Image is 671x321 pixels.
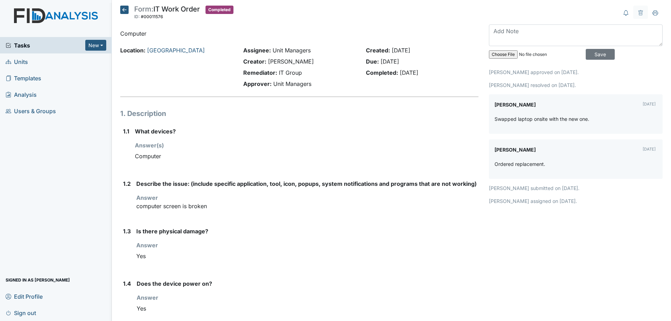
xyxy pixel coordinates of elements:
[137,294,158,301] strong: Answer
[6,307,36,318] span: Sign out
[243,58,266,65] strong: Creator:
[123,227,131,235] label: 1.3
[135,149,478,163] div: Computer
[243,80,272,87] strong: Approver:
[6,105,56,116] span: Users & Groups
[495,115,589,123] p: Swapped laptop onsite with the new one.
[643,147,656,152] small: [DATE]
[205,6,233,14] span: Completed
[85,40,106,51] button: New
[123,127,129,136] label: 1.1
[6,275,70,285] span: Signed in as [PERSON_NAME]
[134,5,153,13] span: Form:
[495,100,536,110] label: [PERSON_NAME]
[141,14,163,19] span: #00011576
[243,69,277,76] strong: Remediator:
[135,127,176,136] label: What devices?
[489,184,663,192] p: [PERSON_NAME] submitted on [DATE].
[137,279,212,288] label: Does the device power on?
[123,180,131,188] label: 1.2
[243,47,271,54] strong: Assignee:
[123,279,131,288] label: 1.4
[489,197,663,205] p: [PERSON_NAME] assigned on [DATE].
[273,47,311,54] span: Unit Managers
[120,47,145,54] strong: Location:
[135,142,164,149] strong: Answer(s)
[273,80,311,87] span: Unit Managers
[136,227,208,235] label: Is there physical damage?
[643,102,656,107] small: [DATE]
[134,6,200,21] div: IT Work Order
[6,56,28,67] span: Units
[6,89,37,100] span: Analysis
[366,69,398,76] strong: Completed:
[120,108,478,119] h1: 1. Description
[136,202,478,210] p: computer screen is broken
[6,41,85,50] a: Tasks
[136,194,158,201] strong: Answer
[392,47,410,54] span: [DATE]
[586,49,615,60] input: Save
[6,291,43,302] span: Edit Profile
[400,69,418,76] span: [DATE]
[495,160,545,168] p: Ordered replacement.
[495,145,536,155] label: [PERSON_NAME]
[136,180,477,188] label: Describe the issue: (include specific application, tool, icon, popups, system notifications and p...
[489,68,663,76] p: [PERSON_NAME] approved on [DATE].
[147,47,205,54] a: [GEOGRAPHIC_DATA]
[489,81,663,89] p: [PERSON_NAME] resolved on [DATE].
[279,69,302,76] span: IT Group
[120,29,478,38] p: Computer
[268,58,314,65] span: [PERSON_NAME]
[137,302,478,315] div: Yes
[6,73,41,83] span: Templates
[136,249,478,263] div: Yes
[136,242,158,249] strong: Answer
[366,47,390,54] strong: Created:
[381,58,399,65] span: [DATE]
[366,58,379,65] strong: Due:
[134,14,140,19] span: ID:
